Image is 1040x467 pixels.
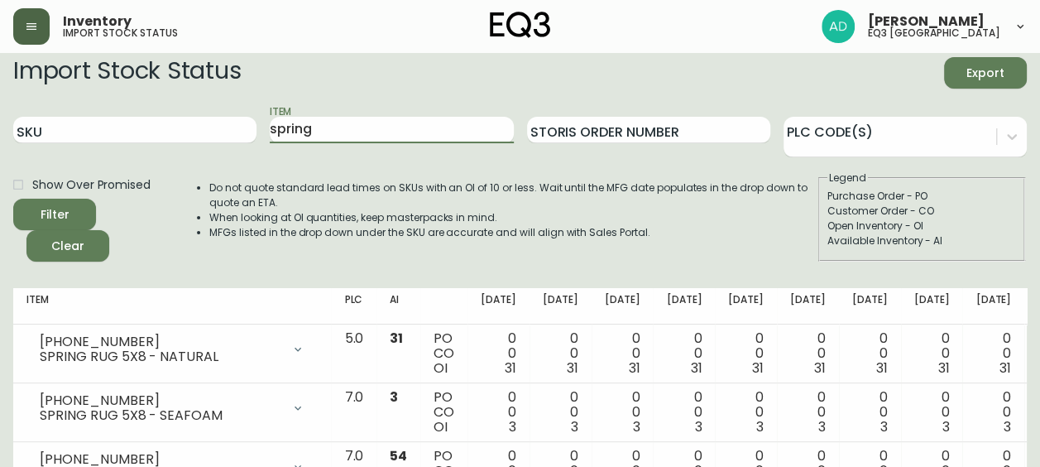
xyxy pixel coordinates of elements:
th: [DATE] [715,288,777,325]
button: Filter [13,199,96,230]
span: 31 [629,359,640,378]
div: [PHONE_NUMBER]SPRING RUG 5X8 - NATURAL [26,331,318,368]
div: 0 0 [543,331,578,376]
th: [DATE] [653,288,715,325]
div: 0 0 [914,331,950,376]
span: 31 [505,359,516,378]
div: PO CO [434,390,454,435]
li: MFGs listed in the drop down under the SKU are accurate and will align with Sales Portal. [209,225,817,240]
legend: Legend [827,171,868,185]
span: 31 [876,359,888,378]
div: SPRING RUG 5X8 - NATURAL [40,349,281,364]
th: [DATE] [962,288,1024,325]
div: 0 0 [790,331,826,376]
div: Filter [41,205,69,225]
div: 0 0 [914,390,950,435]
td: 5.0 [331,325,376,383]
span: 31 [752,359,764,378]
div: 0 0 [975,331,1011,376]
th: [DATE] [467,288,530,325]
th: [DATE] [839,288,901,325]
div: Available Inventory - AI [827,233,1016,248]
button: Export [944,57,1027,89]
span: 31 [937,359,949,378]
div: 0 0 [666,331,702,376]
span: Export [957,63,1014,84]
div: 0 0 [666,390,702,435]
span: 54 [390,446,407,465]
span: 3 [756,417,764,436]
div: Customer Order - CO [827,204,1016,219]
span: 3 [509,417,516,436]
span: 3 [880,417,888,436]
div: [PHONE_NUMBER] [40,335,281,349]
div: 0 0 [728,390,764,435]
span: 3 [694,417,702,436]
div: [PHONE_NUMBER] [40,452,281,467]
div: [PHONE_NUMBER] [40,393,281,408]
th: [DATE] [901,288,963,325]
span: Show Over Promised [32,176,151,194]
h2: Import Stock Status [13,57,241,89]
div: 0 0 [728,331,764,376]
div: 0 0 [543,390,578,435]
span: 31 [567,359,578,378]
span: 3 [633,417,640,436]
div: PO CO [434,331,454,376]
div: 0 0 [481,331,516,376]
button: Clear [26,230,109,262]
span: Clear [40,236,96,257]
th: AI [376,288,420,325]
span: 3 [818,417,826,436]
h5: eq3 [GEOGRAPHIC_DATA] [868,28,1000,38]
td: 7.0 [331,383,376,442]
h5: import stock status [63,28,178,38]
li: Do not quote standard lead times on SKUs with an OI of 10 or less. Wait until the MFG date popula... [209,181,817,210]
span: 3 [1004,417,1011,436]
img: 308eed972967e97254d70fe596219f44 [822,10,855,43]
span: Inventory [63,15,132,28]
div: 0 0 [605,390,640,435]
div: [PHONE_NUMBER]SPRING RUG 5X8 - SEAFOAM [26,390,318,426]
div: 0 0 [790,390,826,435]
div: 0 0 [481,390,516,435]
th: [DATE] [777,288,839,325]
span: OI [434,417,448,436]
div: 0 0 [605,331,640,376]
span: 3 [942,417,949,436]
span: 3 [390,388,398,407]
div: Purchase Order - PO [827,189,1016,204]
div: Open Inventory - OI [827,219,1016,233]
img: logo [490,12,551,38]
div: 0 0 [975,390,1011,435]
div: 0 0 [852,331,888,376]
div: 0 0 [852,390,888,435]
li: When looking at OI quantities, keep masterpacks in mind. [209,210,817,225]
div: SPRING RUG 5X8 - SEAFOAM [40,408,281,423]
th: [DATE] [592,288,654,325]
span: [PERSON_NAME] [868,15,985,28]
span: OI [434,359,448,378]
span: 31 [999,359,1011,378]
span: 31 [390,329,403,348]
th: Item [13,288,331,325]
span: 31 [814,359,826,378]
span: 3 [571,417,578,436]
th: [DATE] [530,288,592,325]
th: PLC [331,288,376,325]
span: 31 [690,359,702,378]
